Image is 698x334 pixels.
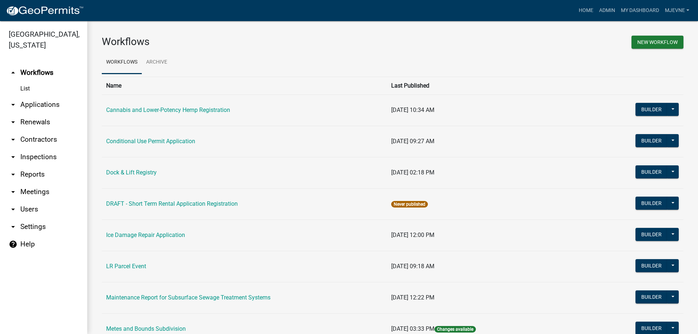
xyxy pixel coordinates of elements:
button: New Workflow [631,36,683,49]
a: Home [576,4,596,17]
a: LR Parcel Event [106,263,146,270]
a: Ice Damage Repair Application [106,232,185,238]
button: Builder [635,165,667,178]
a: Conditional Use Permit Application [106,138,195,145]
th: Name [102,77,387,94]
th: Last Published [387,77,598,94]
button: Builder [635,228,667,241]
span: [DATE] 09:18 AM [391,263,434,270]
a: My Dashboard [618,4,662,17]
i: arrow_drop_down [9,118,17,126]
a: Cannabis and Lower-Potency Hemp Registration [106,106,230,113]
i: arrow_drop_up [9,68,17,77]
a: Workflows [102,51,142,74]
button: Builder [635,134,667,147]
a: MJevne [662,4,692,17]
span: [DATE] 03:33 PM [391,325,434,332]
a: DRAFT - Short Term Rental Application Registration [106,200,238,207]
a: Metes and Bounds Subdivision [106,325,186,332]
button: Builder [635,197,667,210]
span: [DATE] 10:34 AM [391,106,434,113]
h3: Workflows [102,36,387,48]
i: arrow_drop_down [9,222,17,231]
i: arrow_drop_down [9,205,17,214]
button: Builder [635,290,667,303]
span: Never published [391,201,428,208]
button: Builder [635,259,667,272]
a: Archive [142,51,172,74]
a: Dock & Lift Registry [106,169,157,176]
i: arrow_drop_down [9,188,17,196]
i: arrow_drop_down [9,153,17,161]
a: Maintenance Report for Subsurface Sewage Treatment Systems [106,294,270,301]
i: arrow_drop_down [9,100,17,109]
span: [DATE] 09:27 AM [391,138,434,145]
i: arrow_drop_down [9,135,17,144]
i: help [9,240,17,249]
i: arrow_drop_down [9,170,17,179]
span: Changes available [434,326,476,333]
a: Admin [596,4,618,17]
span: [DATE] 12:00 PM [391,232,434,238]
span: [DATE] 12:22 PM [391,294,434,301]
button: Builder [635,103,667,116]
span: [DATE] 02:18 PM [391,169,434,176]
